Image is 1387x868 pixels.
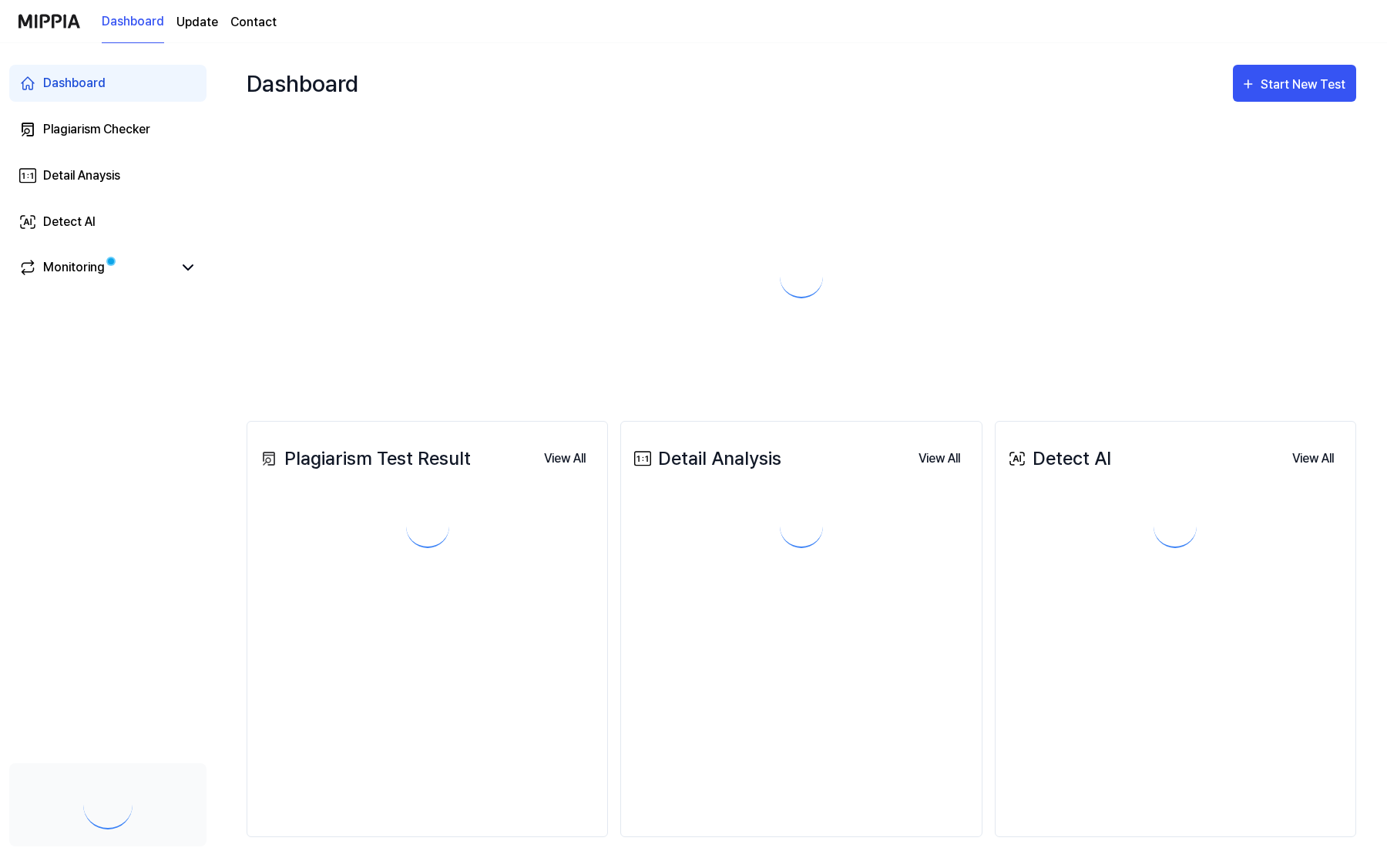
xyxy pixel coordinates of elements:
div: Detect AI [1005,445,1111,473]
button: View All [906,443,972,474]
div: Dashboard [247,59,358,108]
div: Start New Test [1261,75,1348,95]
div: Detect AI [43,213,96,231]
a: Plagiarism Checker [9,111,207,148]
a: View All [906,442,972,474]
a: Detail Anaysis [9,157,207,194]
a: Dashboard [9,65,207,102]
a: Contact [230,13,277,32]
button: View All [1280,443,1346,474]
a: Dashboard [102,1,164,43]
button: View All [532,443,598,474]
a: View All [532,442,598,474]
div: Plagiarism Test Result [257,445,471,473]
div: Detail Analysis [630,445,781,473]
div: Plagiarism Checker [43,120,150,139]
div: Detail Anaysis [43,167,120,185]
a: Update [176,13,218,32]
div: Dashboard [43,74,106,93]
a: View All [1280,442,1346,474]
button: Start New Test [1233,65,1356,102]
a: Monitoring [18,258,173,277]
div: Monitoring [43,258,105,277]
a: Detect AI [9,204,207,241]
